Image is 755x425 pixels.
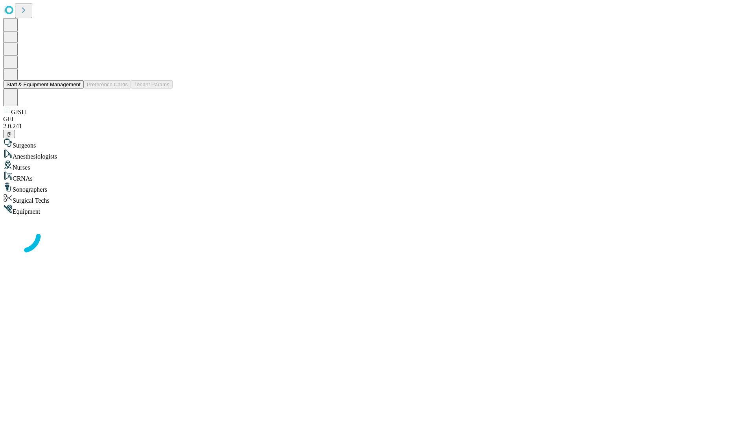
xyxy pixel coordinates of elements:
[3,149,752,160] div: Anesthesiologists
[3,138,752,149] div: Surgeons
[3,171,752,182] div: CRNAs
[3,204,752,215] div: Equipment
[3,123,752,130] div: 2.0.241
[3,116,752,123] div: GEI
[11,109,26,115] span: GJSH
[3,80,84,89] button: Staff & Equipment Management
[84,80,131,89] button: Preference Cards
[3,193,752,204] div: Surgical Techs
[131,80,173,89] button: Tenant Params
[3,130,15,138] button: @
[3,160,752,171] div: Nurses
[6,131,12,137] span: @
[3,182,752,193] div: Sonographers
